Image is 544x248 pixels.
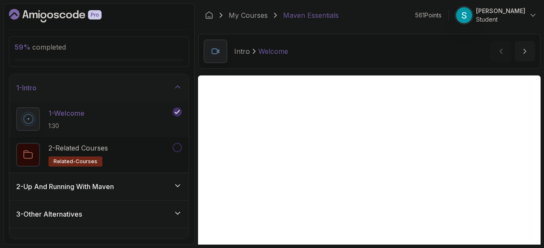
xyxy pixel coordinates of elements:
[14,43,31,51] span: 59 %
[415,11,442,20] p: 561 Points
[16,237,42,247] h3: 4 - Outro
[16,143,182,167] button: 2-Related Coursesrelated-courses
[491,41,511,61] button: previous content
[48,108,85,118] p: 1 - Welcome
[456,7,472,23] img: user profile image
[9,9,121,22] a: Dashboard
[456,7,537,24] button: user profile image[PERSON_NAME]Student
[14,43,66,51] span: completed
[9,74,189,101] button: 1-Intro
[9,173,189,200] button: 2-Up And Running With Maven
[258,46,288,56] p: Welcome
[16,181,114,192] h3: 2 - Up And Running With Maven
[205,11,213,20] a: Dashboard
[16,209,82,219] h3: 3 - Other Alternatives
[16,107,182,131] button: 1-Welcome1:30
[476,15,525,24] p: Student
[234,46,250,56] p: Intro
[229,10,268,20] a: My Courses
[283,10,339,20] p: Maven Essentials
[16,83,37,93] h3: 1 - Intro
[515,41,535,61] button: next content
[48,143,108,153] p: 2 - Related Courses
[476,7,525,15] p: [PERSON_NAME]
[48,122,85,130] p: 1:30
[54,158,97,165] span: related-courses
[9,201,189,228] button: 3-Other Alternatives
